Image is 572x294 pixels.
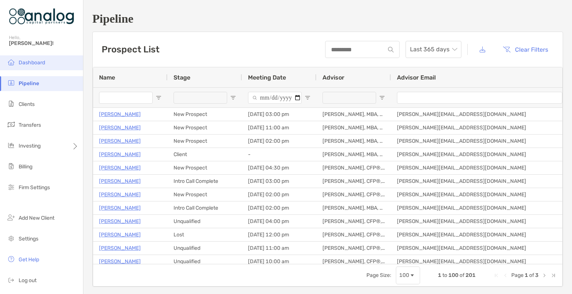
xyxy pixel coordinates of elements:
[168,228,242,241] div: Lost
[397,92,562,104] input: Advisor Email Filter Input
[242,121,317,134] div: [DATE] 11:00 am
[242,242,317,255] div: [DATE] 11:00 am
[99,257,141,266] a: [PERSON_NAME]
[317,242,391,255] div: [PERSON_NAME], CFP®, CPA/PFS, CDFA
[448,272,458,278] span: 100
[317,215,391,228] div: [PERSON_NAME], CFP®, CPA/PFS, CDFA
[305,95,311,101] button: Open Filter Menu
[19,80,39,87] span: Pipeline
[550,272,556,278] div: Last Page
[242,135,317,148] div: [DATE] 02:00 pm
[168,175,242,188] div: Intro Call Complete
[19,277,36,284] span: Log out
[168,135,242,148] div: New Prospect
[322,74,344,81] span: Advisor
[242,148,317,161] div: -
[410,41,457,58] span: Last 365 days
[438,272,441,278] span: 1
[248,92,302,104] input: Meeting Date Filter Input
[442,272,447,278] span: to
[242,175,317,188] div: [DATE] 03:00 pm
[19,164,32,170] span: Billing
[317,201,391,214] div: [PERSON_NAME], MBA, CFA
[525,272,528,278] span: 1
[174,74,190,81] span: Stage
[493,272,499,278] div: First Page
[168,148,242,161] div: Client
[248,74,286,81] span: Meeting Date
[99,150,141,159] a: [PERSON_NAME]
[7,162,16,171] img: billing icon
[529,272,534,278] span: of
[317,135,391,148] div: [PERSON_NAME], MBA, CFA
[99,92,153,104] input: Name Filter Input
[242,161,317,174] div: [DATE] 04:30 pm
[99,110,141,119] a: [PERSON_NAME]
[388,47,394,52] img: input icon
[317,161,391,174] div: [PERSON_NAME], CFP®, CPA/PFS, CDFA
[99,163,141,172] a: [PERSON_NAME]
[7,255,16,264] img: get-help icon
[99,190,141,199] a: [PERSON_NAME]
[7,78,16,87] img: pipeline icon
[317,228,391,241] div: [PERSON_NAME], CFP®, CPA/PFS, CDFA
[19,122,41,128] span: Transfers
[99,217,141,226] p: [PERSON_NAME]
[317,175,391,188] div: [PERSON_NAME], CFP®, CPA/PFS, CDFA
[168,121,242,134] div: New Prospect
[397,74,436,81] span: Advisor Email
[168,161,242,174] div: New Prospect
[242,188,317,201] div: [DATE] 02:00 pm
[502,272,508,278] div: Previous Page
[230,95,236,101] button: Open Filter Menu
[465,272,476,278] span: 201
[497,41,554,58] button: Clear Filters
[460,272,464,278] span: of
[7,234,16,243] img: settings icon
[541,272,547,278] div: Next Page
[317,255,391,268] div: [PERSON_NAME], CFP®, CPA/PFS, CDFA
[99,203,141,213] a: [PERSON_NAME]
[99,230,141,239] a: [PERSON_NAME]
[7,141,16,150] img: investing icon
[379,95,385,101] button: Open Filter Menu
[19,256,39,263] span: Get Help
[168,201,242,214] div: Intro Call Complete
[156,95,162,101] button: Open Filter Menu
[9,40,79,46] span: [PERSON_NAME]!
[7,275,16,284] img: logout icon
[7,120,16,129] img: transfers icon
[19,143,41,149] span: Investing
[535,272,538,278] span: 3
[7,99,16,108] img: clients icon
[399,272,409,278] div: 100
[168,255,242,268] div: Unqualified
[168,215,242,228] div: Unqualified
[102,44,159,55] h3: Prospect List
[317,108,391,121] div: [PERSON_NAME], MBA, CFA
[99,243,141,253] a: [PERSON_NAME]
[92,12,563,26] h1: Pipeline
[99,123,141,132] a: [PERSON_NAME]
[7,213,16,222] img: add_new_client icon
[9,3,74,30] img: Zoe Logo
[317,121,391,134] div: [PERSON_NAME], MBA, CFA
[242,228,317,241] div: [DATE] 12:00 pm
[99,177,141,186] a: [PERSON_NAME]
[99,74,115,81] span: Name
[19,101,35,107] span: Clients
[366,272,391,278] div: Page Size:
[7,182,16,191] img: firm-settings icon
[317,188,391,201] div: [PERSON_NAME], CFP®, CPA/PFS, CDFA
[168,188,242,201] div: New Prospect
[19,184,50,191] span: Firm Settings
[99,136,141,146] a: [PERSON_NAME]
[242,108,317,121] div: [DATE] 03:00 pm
[7,58,16,67] img: dashboard icon
[242,255,317,268] div: [DATE] 10:00 am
